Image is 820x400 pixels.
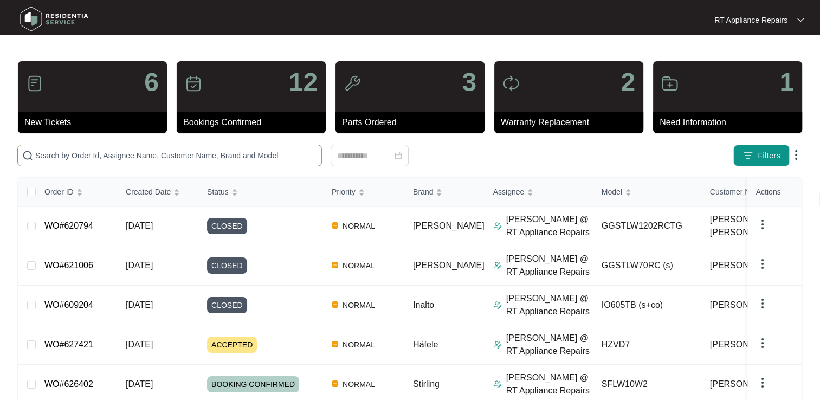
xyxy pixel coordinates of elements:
span: CLOSED [207,257,247,274]
p: New Tickets [24,116,167,129]
button: filter iconFilters [733,145,790,166]
img: Vercel Logo [332,222,338,229]
td: GGSTLW70RC (s) [593,246,701,286]
img: dropdown arrow [790,149,803,162]
th: Model [593,178,701,207]
img: dropdown arrow [756,337,769,350]
p: Bookings Confirmed [183,116,326,129]
span: [PERSON_NAME] & [PERSON_NAME] ... [710,213,796,239]
th: Customer Name [701,178,810,207]
img: dropdown arrow [756,376,769,389]
img: icon [185,75,202,92]
img: Assigner Icon [493,261,502,270]
span: NORMAL [338,299,379,312]
p: 1 [779,69,794,95]
td: HZVD7 [593,325,701,365]
span: [DATE] [126,340,153,349]
td: IO605TB (s+co) [593,286,701,325]
span: BOOKING CONFIRMED [207,376,299,392]
span: [PERSON_NAME] [413,261,485,270]
span: [DATE] [126,379,153,389]
img: dropdown arrow [756,218,769,231]
span: NORMAL [338,259,379,272]
p: Parts Ordered [342,116,485,129]
img: icon [344,75,361,92]
td: GGSTLW1202RCTG [593,207,701,246]
img: icon [661,75,679,92]
p: 2 [621,69,635,95]
p: Need Information [660,116,802,129]
span: Stirling [413,379,440,389]
img: Vercel Logo [332,341,338,347]
span: CLOSED [207,297,247,313]
p: [PERSON_NAME] @ RT Appliance Repairs [506,253,593,279]
span: [PERSON_NAME] [710,299,782,312]
span: NORMAL [338,220,379,233]
th: Created Date [117,178,198,207]
img: Assigner Icon [493,380,502,389]
span: ACCEPTED [207,337,257,353]
th: Assignee [485,178,593,207]
img: dropdown arrow [797,17,804,23]
img: Assigner Icon [493,222,502,230]
img: dropdown arrow [756,257,769,270]
span: Brand [413,186,433,198]
p: Warranty Replacement [501,116,643,129]
span: Inalto [413,300,434,309]
th: Priority [323,178,404,207]
img: Assigner Icon [493,340,502,349]
p: RT Appliance Repairs [714,15,787,25]
img: dropdown arrow [756,297,769,310]
img: filter icon [742,150,753,161]
img: icon [502,75,520,92]
span: [PERSON_NAME] [710,259,782,272]
p: [PERSON_NAME] @ RT Appliance Repairs [506,292,593,318]
img: Assigner Icon [493,301,502,309]
th: Brand [404,178,485,207]
input: Search by Order Id, Assignee Name, Customer Name, Brand and Model [35,150,317,162]
p: 6 [144,69,159,95]
span: Customer Name [710,186,765,198]
th: Order ID [36,178,117,207]
img: search-icon [22,150,33,161]
span: [DATE] [126,261,153,270]
span: Created Date [126,186,171,198]
a: WO#627421 [44,340,93,349]
span: Priority [332,186,356,198]
img: Vercel Logo [332,301,338,308]
th: Status [198,178,323,207]
span: NORMAL [338,338,379,351]
img: icon [26,75,43,92]
img: residentia service logo [16,3,92,35]
a: WO#621006 [44,261,93,270]
p: 3 [462,69,476,95]
span: [PERSON_NAME] [710,338,782,351]
span: [DATE] [126,221,153,230]
img: Vercel Logo [332,262,338,268]
span: Status [207,186,229,198]
a: WO#626402 [44,379,93,389]
span: [PERSON_NAME] [413,221,485,230]
span: Assignee [493,186,525,198]
span: Model [602,186,622,198]
img: Vercel Logo [332,380,338,387]
span: CLOSED [207,218,247,234]
span: Order ID [44,186,74,198]
p: [PERSON_NAME] @ RT Appliance Repairs [506,213,593,239]
p: 12 [289,69,318,95]
span: NORMAL [338,378,379,391]
a: WO#609204 [44,300,93,309]
th: Actions [747,178,802,207]
span: Filters [758,150,780,162]
a: WO#620794 [44,221,93,230]
span: [PERSON_NAME] [710,378,782,391]
span: Häfele [413,340,438,349]
span: [DATE] [126,300,153,309]
p: [PERSON_NAME] @ RT Appliance Repairs [506,371,593,397]
p: [PERSON_NAME] @ RT Appliance Repairs [506,332,593,358]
